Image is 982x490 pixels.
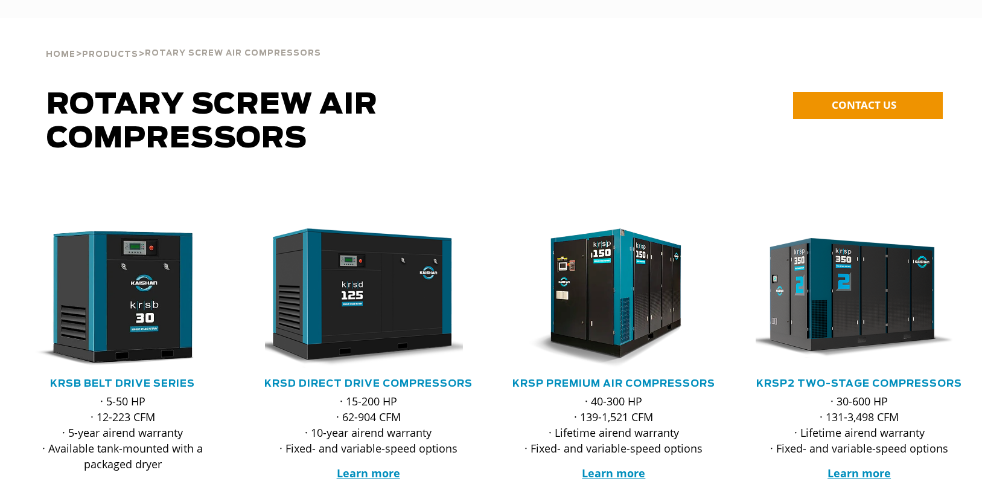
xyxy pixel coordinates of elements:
a: KRSP Premium Air Compressors [512,379,715,388]
a: Products [82,48,138,59]
img: krsp150 [502,228,709,368]
div: krsp150 [511,228,718,368]
a: Learn more [337,466,400,480]
img: krsb30 [10,228,217,368]
img: krsd125 [256,228,463,368]
a: KRSB Belt Drive Series [50,379,195,388]
p: · 40-300 HP · 139-1,521 CFM · Lifetime airend warranty · Fixed- and variable-speed options [511,393,718,456]
span: CONTACT US [832,98,896,112]
div: krsd125 [265,228,472,368]
span: Home [46,51,75,59]
p: · 15-200 HP · 62-904 CFM · 10-year airend warranty · Fixed- and variable-speed options [265,393,472,456]
span: Rotary Screw Air Compressors [145,50,321,57]
a: Home [46,48,75,59]
a: KRSP2 Two-Stage Compressors [756,379,962,388]
span: Rotary Screw Air Compressors [46,91,378,153]
span: Products [82,51,138,59]
div: > > [46,18,321,64]
p: · 30-600 HP · 131-3,498 CFM · Lifetime airend warranty · Fixed- and variable-speed options [756,393,963,456]
a: CONTACT US [793,92,943,119]
div: krsp350 [756,228,963,368]
a: Learn more [582,466,645,480]
a: KRSD Direct Drive Compressors [264,379,473,388]
a: Learn more [827,466,891,480]
div: krsb30 [19,228,226,368]
img: krsp350 [747,228,954,368]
